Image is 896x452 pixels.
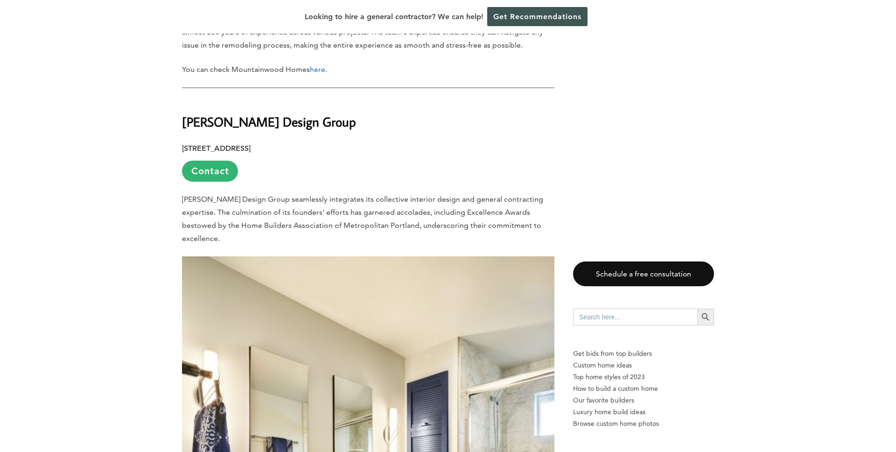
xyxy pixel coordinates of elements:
a: Our favorite builders [573,395,714,406]
svg: Search [700,312,711,322]
a: Browse custom home photos [573,418,714,430]
a: here [310,65,325,74]
a: Schedule a free consultation [573,261,714,286]
strong: [PERSON_NAME] Design Group [182,113,356,130]
a: Get Recommendations [487,7,588,26]
a: Top home styles of 2023 [573,371,714,383]
input: Search here... [573,309,697,325]
p: Get bids from top builders [573,348,714,360]
a: Contact [182,161,238,182]
p: You can check Mountainwood Homes . [182,63,554,76]
p: [PERSON_NAME] Design Group seamlessly integrates its collective interior design and general contr... [182,193,554,245]
a: Custom home ideas [573,360,714,371]
a: Luxury home build ideas [573,406,714,418]
strong: [STREET_ADDRESS] [182,144,251,153]
iframe: Drift Widget Chat Controller [717,385,885,441]
a: How to build a custom home [573,383,714,395]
